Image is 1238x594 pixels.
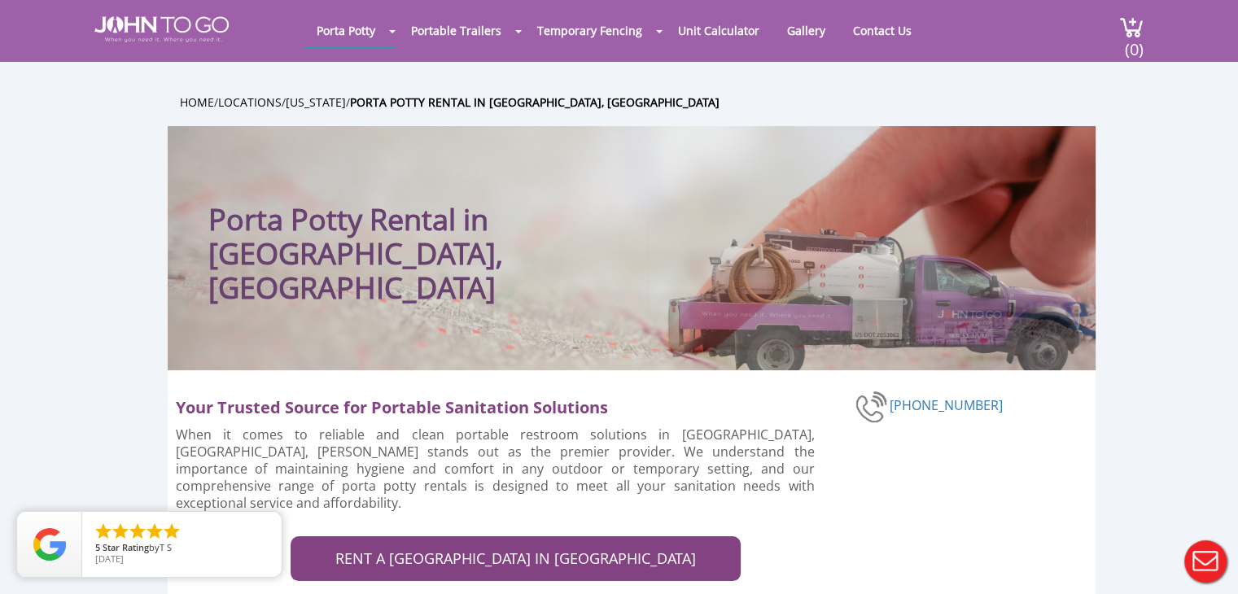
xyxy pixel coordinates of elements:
li:  [162,522,182,541]
span: by [95,543,269,554]
img: Review Rating [33,528,66,561]
span: Star Rating [103,541,149,553]
li:  [111,522,130,541]
li:  [145,522,164,541]
button: Live Chat [1173,529,1238,594]
span: T S [160,541,172,553]
li:  [128,522,147,541]
li:  [94,522,113,541]
span: [DATE] [95,553,124,565]
span: 5 [95,541,100,553]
